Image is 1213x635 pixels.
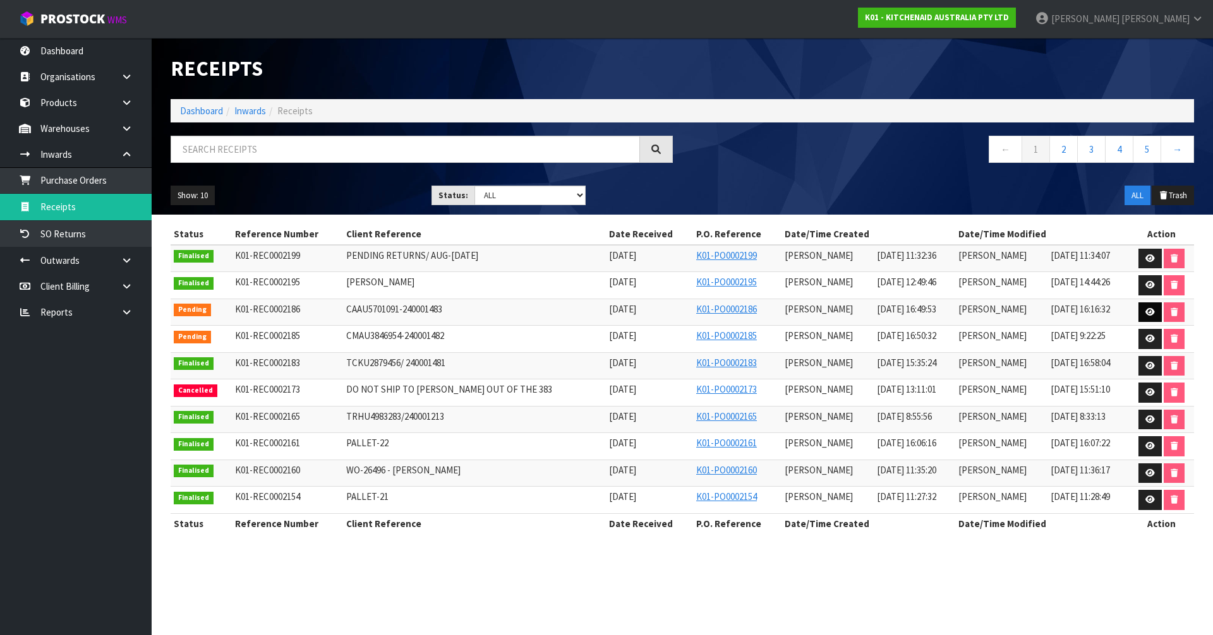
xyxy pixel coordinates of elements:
a: 2 [1049,136,1078,163]
span: [DATE] 15:35:24 [877,357,936,369]
span: [PERSON_NAME] [785,490,853,502]
span: K01-REC0002185 [235,329,300,341]
span: [DATE] 11:34:07 [1051,249,1110,261]
span: Cancelled [174,384,217,397]
span: [PERSON_NAME] [958,410,1027,422]
span: K01-REC0002165 [235,410,300,422]
span: PALLET-21 [346,490,389,502]
a: 3 [1077,136,1106,163]
span: [DATE] [609,410,636,422]
span: [DATE] [609,464,636,476]
th: Date/Time Created [782,224,955,244]
span: Receipts [277,105,313,117]
span: [PERSON_NAME] [1121,13,1190,25]
th: Date Received [606,513,693,533]
a: 4 [1105,136,1133,163]
th: Action [1129,224,1194,244]
span: [DATE] 11:27:32 [877,490,936,502]
h1: Receipts [171,57,673,80]
strong: Status: [438,190,468,201]
span: [DATE] 8:55:56 [877,410,932,422]
a: K01 - KITCHENAID AUSTRALIA PTY LTD [858,8,1016,28]
span: [DATE] [609,303,636,315]
span: K01-REC0002186 [235,303,300,315]
span: [PERSON_NAME] [958,383,1027,395]
span: K01-REC0002199 [235,249,300,261]
span: [DATE] [609,329,636,341]
a: K01-PO0002165 [696,410,757,422]
th: Date/Time Modified [955,224,1129,244]
span: [DATE] 16:49:53 [877,303,936,315]
span: Pending [174,331,211,343]
span: [PERSON_NAME] [785,383,853,395]
span: [PERSON_NAME] [958,329,1027,341]
th: P.O. Reference [693,513,782,533]
th: Action [1129,513,1194,533]
span: [DATE] 16:58:04 [1051,357,1110,369]
th: Date/Time Modified [955,513,1129,533]
a: K01-PO0002195 [696,276,757,288]
span: [PERSON_NAME] [785,410,853,422]
a: Inwards [234,105,266,117]
a: K01-PO0002199 [696,249,757,261]
span: ProStock [40,11,105,27]
a: K01-PO0002154 [696,490,757,502]
a: 5 [1133,136,1161,163]
img: cube-alt.png [19,11,35,27]
span: [DATE] 9:22:25 [1051,329,1106,341]
th: Status [171,513,232,533]
span: [PERSON_NAME] [958,276,1027,288]
button: ALL [1125,186,1150,206]
span: [PERSON_NAME] [785,303,853,315]
a: K01-PO0002186 [696,303,757,315]
span: [DATE] [609,490,636,502]
a: K01-PO0002173 [696,383,757,395]
span: [DATE] 11:32:36 [877,249,936,261]
span: [DATE] [609,383,636,395]
span: [PERSON_NAME] [958,464,1027,476]
span: [DATE] 8:33:13 [1051,410,1106,422]
span: Pending [174,304,211,316]
span: [PERSON_NAME] [785,437,853,449]
a: K01-PO0002185 [696,329,757,341]
span: [PERSON_NAME] [785,249,853,261]
span: WO-26496 - [PERSON_NAME] [346,464,461,476]
span: Finalised [174,411,214,424]
span: CAAU5701091-240001483 [346,303,442,315]
span: [DATE] 11:36:17 [1051,464,1110,476]
span: K01-REC0002173 [235,383,300,395]
span: [PERSON_NAME] [958,437,1027,449]
th: Client Reference [343,224,606,244]
span: K01-REC0002154 [235,490,300,502]
span: TCKU2879456/ 240001481 [346,357,445,369]
th: Date/Time Created [782,513,955,533]
a: Dashboard [180,105,223,117]
button: Show: 10 [171,186,215,206]
a: → [1161,136,1194,163]
th: Client Reference [343,513,606,533]
span: [DATE] 11:35:20 [877,464,936,476]
span: Finalised [174,250,214,263]
span: DO NOT SHIP TO [PERSON_NAME] OUT OF THE 383 [346,383,552,395]
input: Search receipts [171,136,640,163]
span: [PERSON_NAME] [785,357,853,369]
span: [DATE] [609,437,636,449]
button: Trash [1152,186,1194,206]
th: P.O. Reference [693,224,782,244]
th: Reference Number [232,513,343,533]
span: [PERSON_NAME] [958,303,1027,315]
span: Finalised [174,465,214,477]
th: Date Received [606,224,693,244]
span: PENDING RETURNS/ AUG-[DATE] [346,249,478,261]
span: [DATE] 16:06:16 [877,437,936,449]
th: Reference Number [232,224,343,244]
span: K01-REC0002195 [235,276,300,288]
span: K01-REC0002161 [235,437,300,449]
span: [PERSON_NAME] [958,249,1027,261]
span: TRHU4983283/240001213 [346,410,444,422]
span: [DATE] 15:51:10 [1051,383,1110,395]
span: Finalised [174,438,214,451]
span: [PERSON_NAME] [1051,13,1119,25]
span: K01-REC0002183 [235,357,300,369]
th: Status [171,224,232,244]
